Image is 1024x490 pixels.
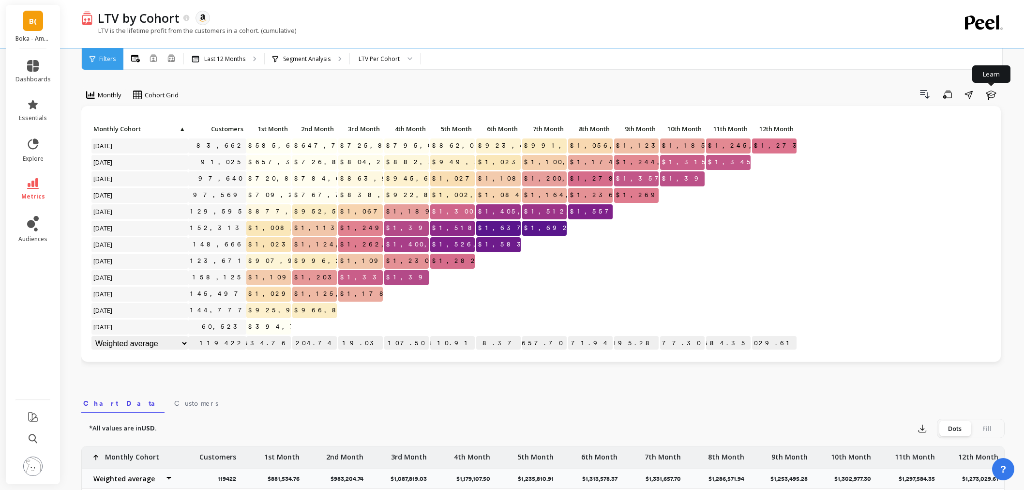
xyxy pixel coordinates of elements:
span: 11th Month [708,125,748,133]
span: [DATE] [91,155,115,169]
button: Learn [980,87,1002,102]
span: [DATE] [91,171,115,186]
div: Toggle SortBy [338,122,384,137]
span: metrics [21,193,45,200]
span: 8th Month [570,125,610,133]
span: $1,200,650.62 [522,171,608,186]
span: $720,890.80 [246,171,332,186]
span: $1,023,579.27 [246,237,350,252]
span: $804,216.01 [338,155,416,169]
p: 11th Month [706,122,751,136]
span: $1,113,944.59 [292,221,395,235]
p: 10th Month [831,446,871,462]
span: $1,405,887.67 [476,204,580,219]
p: *All values are in [89,424,157,433]
span: $923,411.13 [476,138,565,153]
span: $1,109,359.01 [338,254,438,268]
span: $952,567.76 [292,204,378,219]
span: [DATE] [91,303,115,318]
p: 12th Month [752,122,797,136]
span: [DATE] [91,221,115,235]
span: [DATE] [91,237,115,252]
span: [DATE] [91,138,115,153]
span: $1,164,953.65 [522,188,620,202]
span: $1,067,404.16 [338,204,429,219]
span: $1,278,390.14 [568,171,673,186]
p: 6th Month [476,122,521,136]
span: Chart Data [83,398,163,408]
p: Monthly Cohort [105,446,159,462]
div: Toggle SortBy [660,122,706,137]
img: api.amazon.svg [198,14,207,22]
div: Toggle SortBy [522,122,568,137]
p: 3rd Month [391,446,427,462]
span: $991,915.63 [522,138,615,153]
p: $983,204.74 [331,475,369,483]
p: 7th Month [522,122,567,136]
span: $1,249,316.03 [338,221,439,235]
span: $585,614.54 [246,138,326,153]
span: $1,185,781.68 [660,138,767,153]
span: Cohort Grid [145,91,179,100]
span: $966,892.60 [292,303,377,318]
p: 5th Month [517,446,554,462]
div: Toggle SortBy [614,122,660,137]
span: $1,331,331.42 [338,270,446,285]
span: $1,124,844.67 [292,237,391,252]
p: 12th Month [958,446,998,462]
div: Toggle SortBy [91,122,137,137]
a: 91,025 [199,155,246,169]
p: $1,179,107.50 [384,336,429,351]
span: $795,013.98 [384,138,478,153]
span: $882,793.97 [384,155,486,169]
span: $657,330.68 [246,155,335,169]
span: [DATE] [91,254,115,268]
span: $1,391,872.65 [384,270,491,285]
span: Monthly Cohort [93,125,178,133]
span: 1st Month [248,125,288,133]
span: $1,394,233.38 [384,221,497,235]
span: Customers [174,398,218,408]
span: $709,293.42 [246,188,335,202]
span: 4th Month [386,125,426,133]
span: $1,400,176.02 [384,237,474,252]
p: 4th Month [384,122,429,136]
span: $1,512,956.04 [522,204,616,219]
p: Customers [199,446,236,462]
p: $1,297,584.35 [899,475,941,483]
div: Toggle SortBy [430,122,476,137]
span: audiences [18,235,47,243]
p: $1,273,029.61 [962,475,1004,483]
div: Toggle SortBy [752,122,798,137]
a: 97,640 [196,171,246,186]
p: $1,087,819.03 [338,336,383,351]
span: dashboards [15,76,51,83]
p: 7th Month [645,446,681,462]
span: $1,084,229.48 [476,188,576,202]
p: $1,235,810.91 [518,475,559,483]
p: $1,331,657.70 [646,475,687,483]
span: $1,357,093.35 [614,171,722,186]
span: 6th Month [478,125,518,133]
p: $1,302,977.30 [660,336,705,351]
span: Filters [99,55,116,63]
span: $1,282,589.99 [430,254,540,268]
div: LTV Per Cohort [359,54,400,63]
span: $1,245,409.77 [706,138,806,153]
p: $1,087,819.03 [391,475,433,483]
p: $1,286,571.94 [708,475,750,483]
p: $1,286,571.94 [568,336,613,351]
span: $1,125,356.54 [292,287,387,301]
span: $922,885.53 [384,188,475,202]
p: 2nd Month [326,446,363,462]
span: B( [29,15,37,27]
span: $1,236,755.42 [568,188,666,202]
span: $1,189,295.40 [384,204,485,219]
span: [DATE] [91,270,115,285]
span: 7th Month [524,125,564,133]
div: Fill [971,421,1003,436]
span: [DATE] [91,204,115,219]
p: 9th Month [771,446,808,462]
span: $1,244,560.20 [614,155,701,169]
p: 3rd Month [338,122,383,136]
